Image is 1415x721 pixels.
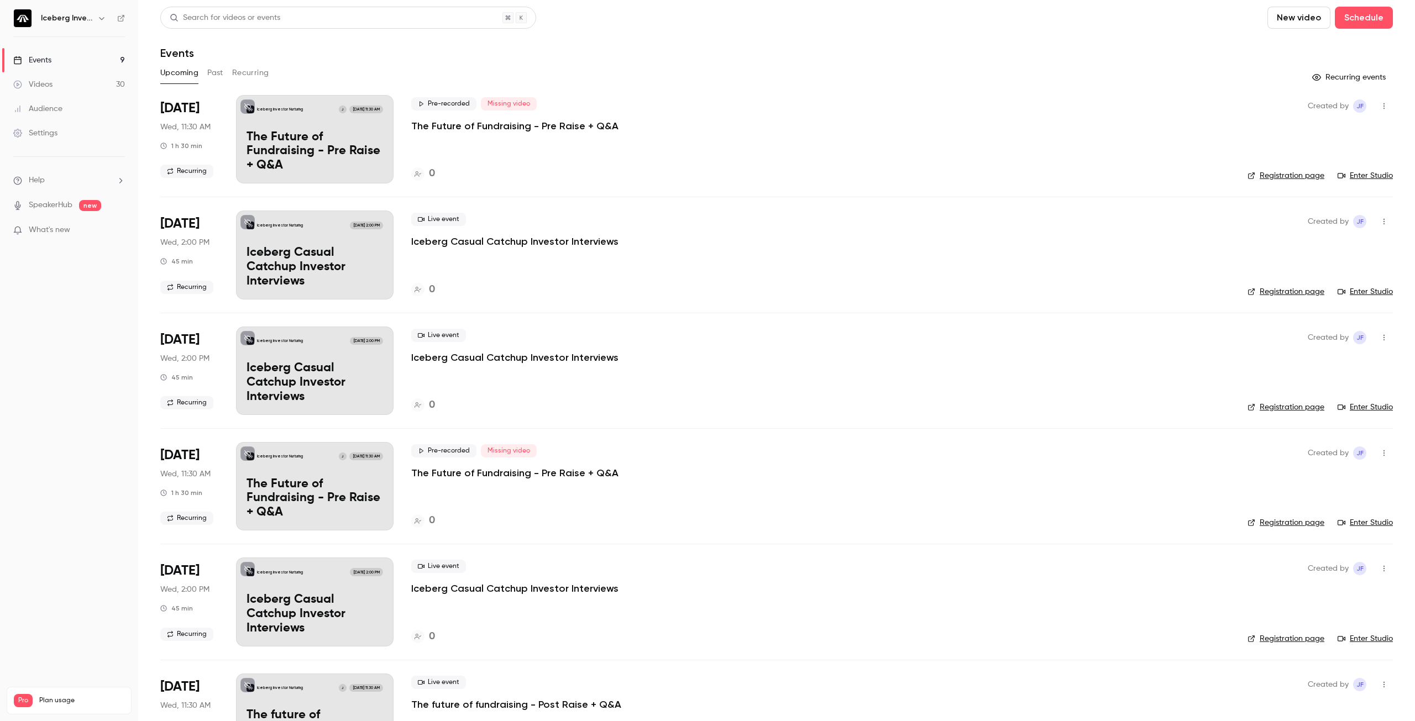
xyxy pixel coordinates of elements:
a: Registration page [1248,170,1324,181]
a: Registration page [1248,633,1324,644]
span: Recurring [160,628,213,641]
div: Aug 27 Wed, 2:00 PM (Australia/Brisbane) [160,210,218,299]
a: Enter Studio [1338,402,1393,413]
span: [DATE] 2:00 PM [350,222,382,229]
p: Iceberg Investor Nurturing [257,338,303,344]
h1: Events [160,46,194,60]
p: Iceberg Investor Nurturing [257,570,303,575]
a: 0 [411,166,435,181]
div: Events [13,55,51,66]
span: Jock Fairweather [1353,331,1366,344]
a: Registration page [1248,517,1324,528]
div: Sep 3 Wed, 2:00 PM (Australia/Brisbane) [160,327,218,415]
div: Audience [13,103,62,114]
a: 0 [411,398,435,413]
img: Iceberg Investor Nurturing [14,9,32,27]
span: Jock Fairweather [1353,446,1366,460]
div: Videos [13,79,53,90]
h4: 0 [429,629,435,644]
span: Jock Fairweather [1353,215,1366,228]
a: Enter Studio [1338,170,1393,181]
div: 45 min [160,373,193,382]
a: Enter Studio [1338,633,1393,644]
button: Schedule [1335,7,1393,29]
span: Missing video [481,97,537,110]
a: 0 [411,513,435,528]
span: Jock Fairweather [1353,562,1366,575]
a: Registration page [1248,402,1324,413]
span: Wed, 11:30 AM [160,700,211,711]
button: Upcoming [160,64,198,82]
span: JF [1356,678,1364,691]
button: Past [207,64,223,82]
span: Created by [1308,215,1349,228]
h6: Iceberg Investor Nurturing [41,13,93,24]
p: Iceberg Casual Catchup Investor Interviews [247,246,383,288]
span: [DATE] [160,446,200,464]
span: Created by [1308,678,1349,691]
span: Recurring [160,165,213,178]
a: Iceberg Casual Catchup Investor Interviews [411,351,619,364]
span: [DATE] [160,678,200,696]
span: new [79,200,101,211]
p: Iceberg Casual Catchup Investor Interviews [247,593,383,635]
span: Created by [1308,331,1349,344]
span: Pre-recorded [411,97,476,110]
a: 0 [411,629,435,644]
p: Iceberg Investor Nurturing [257,107,303,112]
p: The Future of Fundraising - Pre Raise + Q&A [411,119,619,133]
span: [DATE] 2:00 PM [350,337,382,345]
span: Recurring [160,396,213,409]
div: Settings [13,128,57,139]
span: Recurring [160,512,213,525]
span: Live event [411,676,466,689]
span: [DATE] 2:00 PM [350,568,382,576]
iframe: Noticeable Trigger [112,225,125,235]
a: Registration page [1248,286,1324,297]
button: Recurring events [1307,69,1393,86]
h4: 0 [429,166,435,181]
span: [DATE] 11:30 AM [349,684,382,692]
span: Pre-recorded [411,444,476,457]
div: 1 h 30 min [160,141,202,150]
span: Wed, 2:00 PM [160,584,209,595]
a: Iceberg Casual Catchup Investor InterviewsIceberg Investor Nurturing[DATE] 2:00 PMIceberg Casual ... [236,210,394,299]
span: Wed, 11:30 AM [160,122,211,133]
span: JF [1356,562,1364,575]
span: Created by [1308,562,1349,575]
div: 1 h 30 min [160,488,202,497]
p: Iceberg Investor Nurturing [257,454,303,459]
span: [DATE] [160,562,200,580]
span: Plan usage [39,696,124,705]
p: The Future of Fundraising - Pre Raise + Q&A [247,130,383,173]
h4: 0 [429,398,435,413]
span: Missing video [481,444,537,457]
span: JF [1356,446,1364,460]
a: The future of fundraising - Post Raise + Q&A [411,698,621,711]
div: Sep 10 Wed, 2:00 PM (Australia/Brisbane) [160,557,218,646]
div: J [338,105,347,114]
a: SpeakerHub [29,199,72,211]
span: JF [1356,331,1364,344]
span: Wed, 11:30 AM [160,469,211,480]
span: [DATE] [160,331,200,349]
div: J [338,452,347,461]
a: Enter Studio [1338,286,1393,297]
span: Wed, 2:00 PM [160,237,209,248]
span: Created by [1308,446,1349,460]
span: [DATE] 11:30 AM [349,106,382,113]
div: 45 min [160,604,193,613]
a: Iceberg Casual Catchup Investor Interviews [411,235,619,248]
a: The Future of Fundraising - Pre Raise + Q&A [411,466,619,480]
h4: 0 [429,282,435,297]
span: Wed, 2:00 PM [160,353,209,364]
a: 0 [411,282,435,297]
span: Created by [1308,99,1349,113]
a: Iceberg Casual Catchup Investor InterviewsIceberg Investor Nurturing[DATE] 2:00 PMIceberg Casual ... [236,557,394,646]
span: JF [1356,99,1364,113]
span: Live event [411,560,466,573]
div: Aug 27 Wed, 11:30 AM (Australia/Brisbane) [160,95,218,183]
span: [DATE] [160,215,200,233]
